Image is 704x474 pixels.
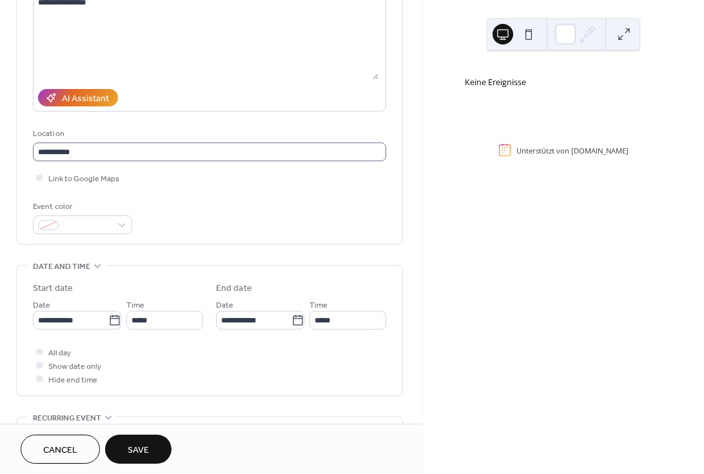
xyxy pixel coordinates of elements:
div: End date [216,282,252,295]
span: Save [128,444,149,457]
span: All day [48,346,71,360]
span: Date and time [33,260,90,273]
button: AI Assistant [38,89,118,106]
span: Cancel [43,444,77,457]
span: Link to Google Maps [48,172,119,186]
div: Unterstützt von [516,145,629,155]
span: Hide end time [48,373,97,387]
span: Show date only [48,360,101,373]
a: [DOMAIN_NAME] [571,145,629,155]
div: Keine Ereignisse [465,77,662,89]
div: Start date [33,282,73,295]
span: Time [309,299,328,312]
button: Save [105,435,171,464]
span: Date [33,299,50,312]
div: Location [33,127,384,141]
div: AI Assistant [62,92,109,106]
span: Time [126,299,144,312]
span: Recurring event [33,411,101,425]
button: Cancel [21,435,100,464]
div: Event color [33,200,130,213]
span: Date [216,299,233,312]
